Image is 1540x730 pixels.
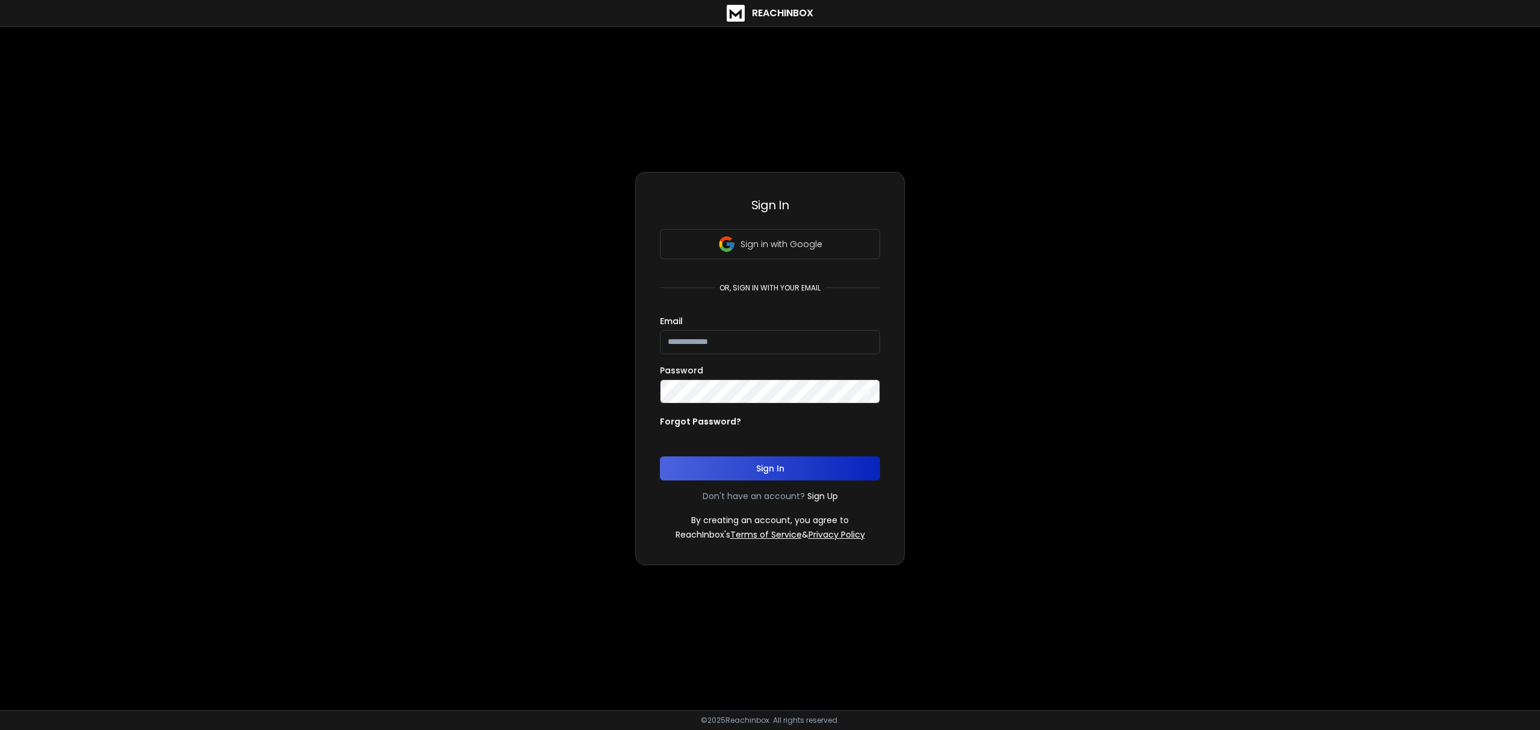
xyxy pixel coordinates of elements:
[691,514,849,526] p: By creating an account, you agree to
[676,529,865,541] p: ReachInbox's &
[660,317,683,325] label: Email
[701,716,839,725] p: © 2025 Reachinbox. All rights reserved.
[727,5,813,22] a: ReachInbox
[752,6,813,20] h1: ReachInbox
[715,283,825,293] p: or, sign in with your email
[660,456,880,480] button: Sign In
[741,238,822,250] p: Sign in with Google
[660,229,880,259] button: Sign in with Google
[807,490,838,502] a: Sign Up
[727,5,745,22] img: logo
[660,416,741,428] p: Forgot Password?
[703,490,805,502] p: Don't have an account?
[808,529,865,541] a: Privacy Policy
[730,529,802,541] a: Terms of Service
[660,197,880,213] h3: Sign In
[660,366,703,375] label: Password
